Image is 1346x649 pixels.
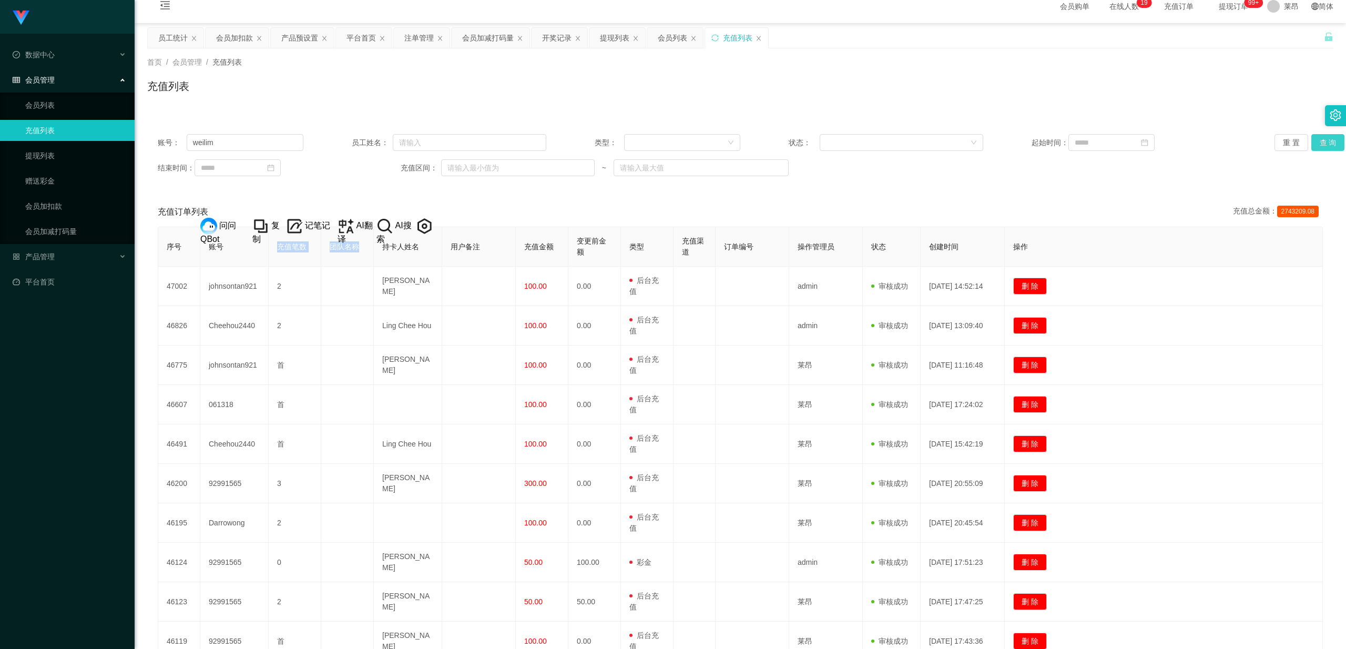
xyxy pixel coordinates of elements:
a: 赠送彩金 [25,170,126,191]
td: 2 [269,267,321,306]
button: 删 除 [1013,317,1047,334]
td: 2 [269,582,321,622]
span: 充值金额 [524,242,554,251]
span: 结束时间： [158,163,195,174]
a: 提现列表 [25,145,126,166]
span: 操作管理员 [798,242,834,251]
td: Cheehou2440 [200,424,269,464]
span: 审核成功 [871,400,908,409]
span: 100.00 [524,361,547,369]
span: 充值笔数 [277,242,307,251]
span: 后台充值 [629,434,659,453]
td: [DATE] 13:09:40 [921,306,1005,346]
span: 100.00 [524,282,547,290]
td: 46826 [158,306,200,346]
td: [PERSON_NAME] [374,543,442,582]
span: 创建时间 [929,242,958,251]
input: 请输入 [187,134,303,151]
i: 图标: close [517,35,523,42]
td: [DATE] 17:51:23 [921,543,1005,582]
span: 记笔记 [305,221,330,230]
td: 92991565 [200,582,269,622]
td: 莱昂 [789,582,863,622]
i: 图标: down [971,139,977,147]
a: 会员加减打码量 [25,221,126,242]
td: johnsontan921 [200,267,269,306]
i: 图标: calendar [267,164,274,171]
i: 图标: setting [1330,109,1341,121]
img: hH46hMuwJzBHKAAAAAElFTkSuQmCC [376,218,393,235]
div: 平台首页 [346,28,376,48]
span: 100.00 [524,321,547,330]
span: 序号 [167,242,181,251]
div: 会员列表 [658,28,687,48]
td: 061318 [200,385,269,424]
input: 请输入最大值 [614,159,789,176]
div: 注单管理 [404,28,434,48]
span: 操作 [1013,242,1028,251]
td: 0.00 [568,306,621,346]
button: 删 除 [1013,514,1047,531]
button: 删 除 [1013,278,1047,295]
td: 46200 [158,464,200,503]
td: [DATE] 17:24:02 [921,385,1005,424]
td: 莱昂 [789,464,863,503]
span: 状态： [789,137,820,148]
i: 图标: close [321,35,328,42]
i: 图标: sync [711,34,719,42]
span: 100.00 [524,400,547,409]
td: [PERSON_NAME] [374,346,442,385]
span: 起始时间： [1032,137,1068,148]
span: 审核成功 [871,440,908,448]
td: [DATE] 20:45:54 [921,503,1005,543]
td: 0 [269,543,321,582]
span: 提现订单 [1214,3,1253,10]
td: [DATE] 14:52:14 [921,267,1005,306]
i: 图标: global [1311,3,1319,10]
td: 46607 [158,385,200,424]
span: 100.00 [524,440,547,448]
span: 充值渠道 [682,237,704,256]
button: 查 询 [1311,134,1345,151]
td: 0.00 [568,385,621,424]
td: 92991565 [200,464,269,503]
td: 首 [269,385,321,424]
span: 首页 [147,58,162,66]
span: 彩金 [629,558,651,566]
input: 请输入最小值为 [441,159,595,176]
span: 后台充值 [629,513,659,532]
i: 图标: close [756,35,762,42]
div: 会员加扣款 [216,28,253,48]
span: 后台充值 [629,276,659,296]
td: 首 [269,346,321,385]
span: 充值列表 [212,58,242,66]
td: 47002 [158,267,200,306]
span: 审核成功 [871,282,908,290]
td: 100.00 [568,543,621,582]
span: 用户备注 [451,242,480,251]
span: 后台充值 [629,355,659,374]
span: 员工姓名： [352,137,393,148]
td: johnsontan921 [200,346,269,385]
span: ~ [595,163,614,174]
div: 提现列表 [600,28,629,48]
div: 充值总金额： [1233,206,1323,218]
span: 后台充值 [629,592,659,611]
i: 图标: check-circle-o [13,51,20,58]
td: 2 [269,503,321,543]
span: 充值区间： [401,163,442,174]
button: 删 除 [1013,357,1047,373]
span: 后台充值 [629,394,659,414]
span: 类型 [629,242,644,251]
span: 在线人数 [1104,3,1144,10]
i: 图标: close [379,35,385,42]
i: 图标: close [690,35,697,42]
a: 会员列表 [25,95,126,116]
td: 46123 [158,582,200,622]
td: 50.00 [568,582,621,622]
td: [DATE] 15:42:19 [921,424,1005,464]
td: [DATE] 11:16:48 [921,346,1005,385]
td: admin [789,267,863,306]
td: 0.00 [568,503,621,543]
td: admin [789,306,863,346]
